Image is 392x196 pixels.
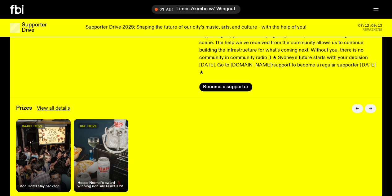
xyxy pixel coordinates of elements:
span: 07:12:09:13 [358,24,382,27]
a: View all details [37,105,70,112]
h3: Supporter Drive [22,22,46,33]
button: Become a supporter [199,83,252,91]
button: On AirLimbs Akimbo w/ Wingnut [152,5,240,14]
span: Remaining [363,28,382,31]
p: Supporter Drive 2025: Shaping the future of our city’s music, arts, and culture - with the help o... [86,25,306,30]
h4: Ace Hotel stay package [20,185,60,188]
span: major prize [22,124,43,128]
span: day prize [80,124,97,128]
h4: Heaps Normal's award-winning non-alc Quiet XPA [77,181,125,188]
h3: Prizes [16,106,32,111]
